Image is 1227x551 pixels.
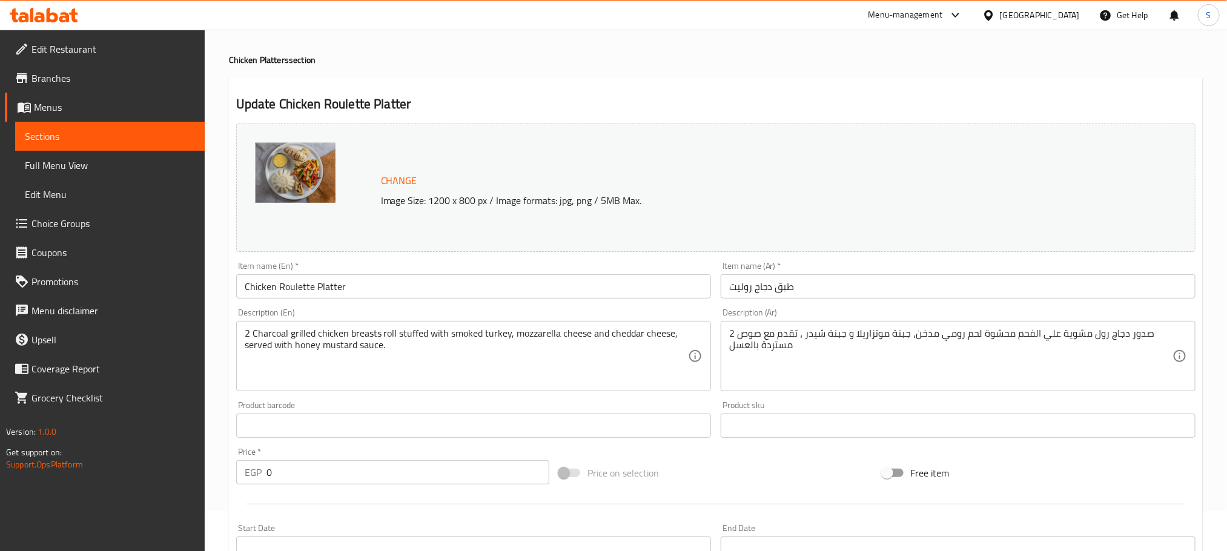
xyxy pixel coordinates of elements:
[6,424,36,440] span: Version:
[236,414,711,438] input: Please enter product barcode
[868,8,943,22] div: Menu-management
[15,122,205,151] a: Sections
[31,245,195,260] span: Coupons
[266,460,549,484] input: Please enter price
[15,151,205,180] a: Full Menu View
[34,100,195,114] span: Menus
[245,328,688,385] textarea: 2 Charcoal grilled chicken breasts roll stuffed with smoked turkey, mozzarella cheese and cheddar...
[376,193,1068,208] p: Image Size: 1200 x 800 px / Image formats: jpg, png / 5MB Max.
[5,238,205,267] a: Coupons
[6,444,62,460] span: Get support on:
[31,332,195,347] span: Upsell
[236,95,1196,113] h2: Update Chicken Roulette Platter
[1000,8,1080,22] div: [GEOGRAPHIC_DATA]
[31,274,195,289] span: Promotions
[729,328,1172,385] textarea: 2 صدور دجاج رول مشوية علي الفحم محشوة لحم رومي مدخن، جبنة موتزاريلا و جبنة شيدر ، تقدم مع صوص مست...
[15,180,205,209] a: Edit Menu
[255,142,336,203] img: Chicken_Roulette_637474480889635890.jpg
[5,35,205,64] a: Edit Restaurant
[5,325,205,354] a: Upsell
[31,303,195,318] span: Menu disclaimer
[38,424,56,440] span: 1.0.0
[5,93,205,122] a: Menus
[376,168,422,193] button: Change
[31,361,195,376] span: Coverage Report
[587,466,659,480] span: Price on selection
[31,71,195,85] span: Branches
[911,466,950,480] span: Free item
[25,187,195,202] span: Edit Menu
[31,391,195,405] span: Grocery Checklist
[25,129,195,144] span: Sections
[31,216,195,231] span: Choice Groups
[5,209,205,238] a: Choice Groups
[236,274,711,299] input: Enter name En
[5,296,205,325] a: Menu disclaimer
[721,414,1196,438] input: Please enter product sku
[5,64,205,93] a: Branches
[6,457,83,472] a: Support.OpsPlatform
[381,172,417,190] span: Change
[229,54,1203,66] h4: Chicken Platters section
[245,465,262,480] p: EGP
[31,42,195,56] span: Edit Restaurant
[5,383,205,412] a: Grocery Checklist
[721,274,1196,299] input: Enter name Ar
[5,354,205,383] a: Coverage Report
[5,267,205,296] a: Promotions
[1206,8,1211,22] span: S
[25,158,195,173] span: Full Menu View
